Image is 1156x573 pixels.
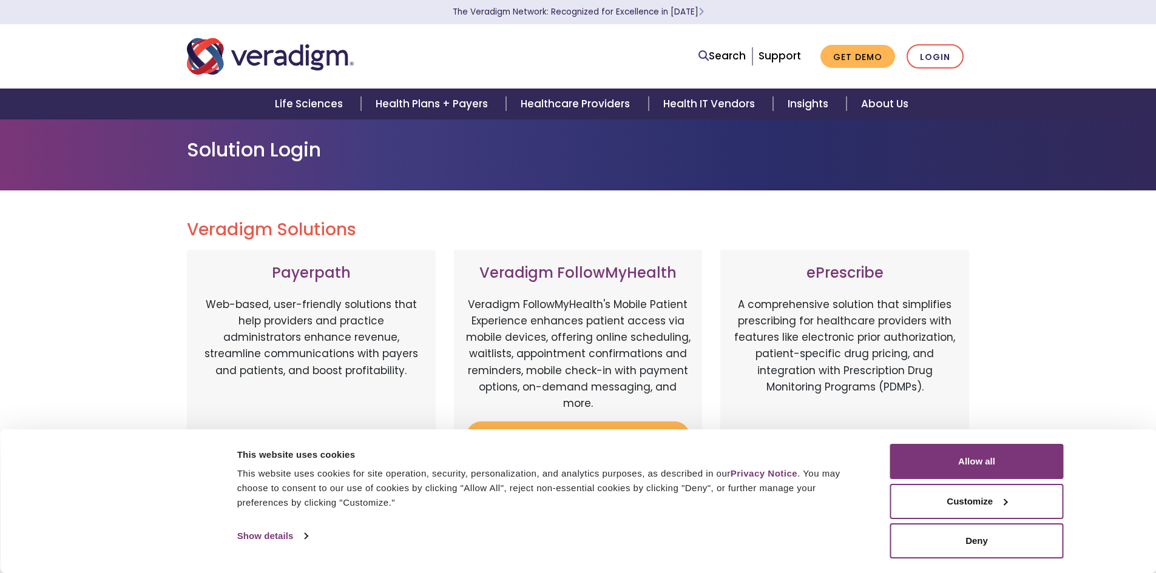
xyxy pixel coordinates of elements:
a: Life Sciences [260,89,361,119]
a: Health IT Vendors [649,89,773,119]
a: The Veradigm Network: Recognized for Excellence in [DATE]Learn More [453,6,704,18]
a: Get Demo [820,45,895,69]
button: Deny [890,523,1064,558]
div: This website uses cookies for site operation, security, personalization, and analytics purposes, ... [237,466,863,510]
a: Insights [773,89,847,119]
a: Login to Veradigm FollowMyHealth [466,421,691,461]
a: Support [759,49,801,63]
img: Veradigm logo [187,36,354,76]
h2: Veradigm Solutions [187,219,970,240]
a: Health Plans + Payers [361,89,506,119]
button: Allow all [890,444,1064,479]
a: About Us [847,89,923,119]
h3: Payerpath [199,264,424,282]
a: Healthcare Providers [506,89,648,119]
a: Search [698,48,746,64]
span: Learn More [698,6,704,18]
p: Web-based, user-friendly solutions that help providers and practice administrators enhance revenu... [199,297,424,424]
a: Privacy Notice [731,468,797,478]
h1: Solution Login [187,138,970,161]
a: Login [907,44,964,69]
h3: ePrescribe [732,264,957,282]
p: Veradigm FollowMyHealth's Mobile Patient Experience enhances patient access via mobile devices, o... [466,297,691,412]
h3: Veradigm FollowMyHealth [466,264,691,282]
button: Customize [890,484,1064,519]
a: Show details [237,527,308,545]
div: This website uses cookies [237,447,863,462]
p: A comprehensive solution that simplifies prescribing for healthcare providers with features like ... [732,297,957,424]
